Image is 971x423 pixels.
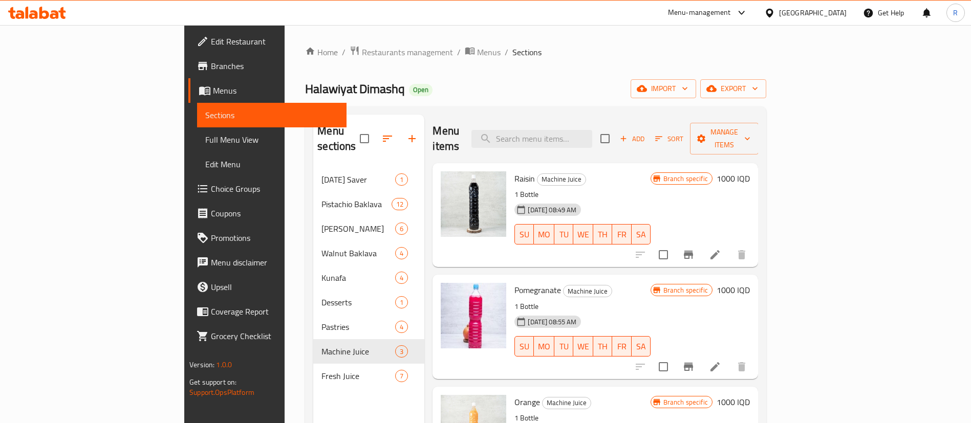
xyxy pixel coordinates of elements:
[211,207,338,219] span: Coupons
[313,192,424,216] div: Pistachio Baklava12
[396,224,407,234] span: 6
[362,46,453,58] span: Restaurants management
[593,224,612,244] button: TH
[616,131,649,147] button: Add
[213,84,338,97] span: Menus
[321,272,395,284] div: Kunafa
[189,375,236,389] span: Get support on:
[396,298,407,307] span: 1
[471,130,592,148] input: search
[441,171,506,237] img: Raisin
[321,321,395,333] div: Pastries
[538,339,550,354] span: MO
[538,227,550,242] span: MO
[505,46,508,58] li: /
[395,173,408,186] div: items
[313,315,424,339] div: Pastries4
[188,299,347,324] a: Coverage Report
[395,345,408,358] div: items
[676,242,701,267] button: Branch-specific-item
[953,7,958,18] span: R
[409,85,433,94] span: Open
[514,300,650,313] p: 1 Bottle
[188,176,347,201] a: Choice Groups
[717,283,750,297] h6: 1000 IQD
[618,133,646,145] span: Add
[659,174,712,184] span: Branch specific
[514,224,534,244] button: SU
[577,227,589,242] span: WE
[321,296,395,308] span: Desserts
[392,199,407,209] span: 12
[313,265,424,290] div: Kunafa4
[729,354,754,379] button: delete
[188,78,347,103] a: Menus
[616,227,627,242] span: FR
[313,364,424,388] div: Fresh Juice7
[395,370,408,382] div: items
[321,370,395,382] span: Fresh Juice
[542,397,591,409] div: Machine Juice
[632,336,651,357] button: SA
[537,173,586,185] span: Machine Juice
[514,282,561,298] span: Pomegranate
[524,317,580,327] span: [DATE] 08:55 AM
[659,397,712,407] span: Branch specific
[593,336,612,357] button: TH
[514,188,650,201] p: 1 Bottle
[519,227,530,242] span: SU
[653,131,686,147] button: Sort
[717,395,750,409] h6: 1000 IQD
[409,84,433,96] div: Open
[395,247,408,259] div: items
[211,330,338,342] span: Grocery Checklist
[597,227,608,242] span: TH
[321,198,392,210] span: Pistachio Baklava
[554,336,573,357] button: TU
[573,224,593,244] button: WE
[632,224,651,244] button: SA
[375,126,400,151] span: Sort sections
[433,123,459,154] h2: Menu items
[313,290,424,315] div: Desserts1
[321,173,395,186] span: [DATE] Saver
[205,109,338,121] span: Sections
[313,167,424,192] div: [DATE] Saver1
[188,250,347,275] a: Menu disclaimer
[519,339,530,354] span: SU
[779,7,847,18] div: [GEOGRAPHIC_DATA]
[396,371,407,381] span: 7
[543,397,591,409] span: Machine Juice
[188,201,347,226] a: Coupons
[188,29,347,54] a: Edit Restaurant
[709,361,721,373] a: Edit menu item
[400,126,424,151] button: Add section
[655,133,683,145] span: Sort
[698,126,750,151] span: Manage items
[189,358,214,371] span: Version:
[321,222,395,235] div: Baloriyah Baklava
[477,46,501,58] span: Menus
[534,336,554,357] button: MO
[441,283,506,348] img: Pomegranate
[676,354,701,379] button: Branch-specific-item
[211,281,338,293] span: Upsell
[594,128,616,149] span: Select section
[717,171,750,186] h6: 1000 IQD
[197,127,347,152] a: Full Menu View
[514,171,535,186] span: Raisin
[395,296,408,308] div: items
[563,285,612,297] div: Machine Juice
[205,158,338,170] span: Edit Menu
[321,247,395,259] span: Walnut Baklava
[514,336,534,357] button: SU
[313,163,424,392] nav: Menu sections
[653,244,674,265] span: Select to update
[396,322,407,332] span: 4
[321,345,395,358] span: Machine Juice
[188,54,347,78] a: Branches
[188,324,347,348] a: Grocery Checklist
[554,224,573,244] button: TU
[524,205,580,215] span: [DATE] 08:49 AM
